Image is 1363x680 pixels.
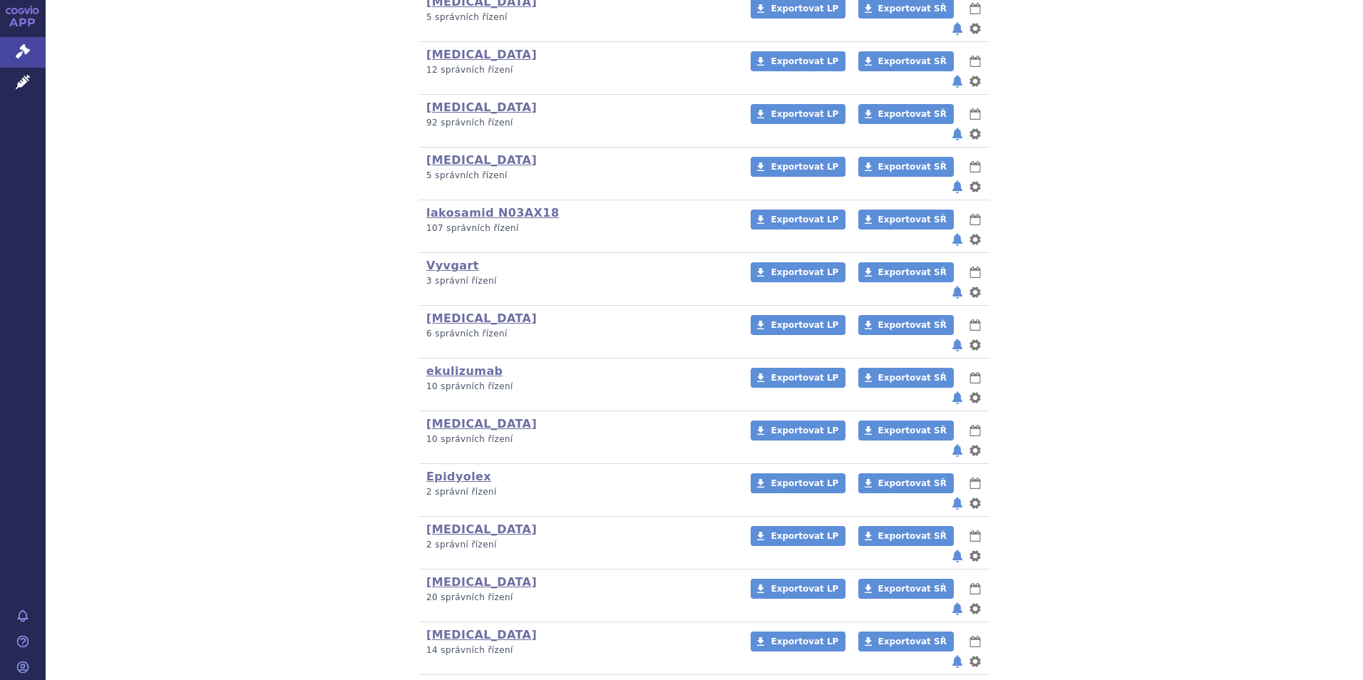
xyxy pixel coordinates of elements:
a: Exportovat SŘ [858,473,954,493]
button: nastavení [968,73,982,90]
button: lhůty [968,211,982,228]
span: Exportovat LP [771,637,838,646]
a: Exportovat LP [751,368,845,388]
span: Exportovat SŘ [878,320,947,330]
a: Exportovat SŘ [858,368,954,388]
button: notifikace [950,389,965,406]
a: Exportovat SŘ [858,262,954,282]
button: lhůty [968,369,982,386]
p: 10 správních řízení [426,433,732,445]
button: nastavení [968,389,982,406]
p: 92 správních řízení [426,117,732,129]
button: nastavení [968,442,982,459]
span: Exportovat SŘ [878,162,947,172]
a: Exportovat SŘ [858,421,954,441]
p: 5 správních řízení [426,11,732,24]
button: notifikace [950,125,965,143]
button: notifikace [950,495,965,512]
button: lhůty [968,633,982,650]
a: Exportovat SŘ [858,210,954,230]
a: ekulizumab [426,364,503,378]
a: Exportovat LP [751,315,845,335]
span: Exportovat SŘ [878,109,947,119]
button: lhůty [968,105,982,123]
span: Exportovat SŘ [878,267,947,277]
span: Exportovat LP [771,109,838,119]
span: Exportovat LP [771,267,838,277]
a: Exportovat SŘ [858,51,954,71]
p: 107 správních řízení [426,222,732,235]
a: Exportovat LP [751,526,845,546]
span: Exportovat LP [771,56,838,66]
button: notifikace [950,178,965,195]
span: Exportovat SŘ [878,478,947,488]
p: 5 správních řízení [426,170,732,182]
button: nastavení [968,231,982,248]
span: Exportovat SŘ [878,426,947,436]
button: lhůty [968,580,982,597]
span: Exportovat LP [771,478,838,488]
span: Exportovat SŘ [878,215,947,225]
span: Exportovat LP [771,426,838,436]
button: nastavení [968,547,982,565]
a: Exportovat SŘ [858,315,954,335]
button: notifikace [950,231,965,248]
a: Exportovat SŘ [858,104,954,124]
button: notifikace [950,336,965,354]
button: nastavení [968,336,982,354]
a: Exportovat LP [751,632,845,651]
span: Exportovat LP [771,531,838,541]
a: [MEDICAL_DATA] [426,575,537,589]
p: 2 správní řízení [426,539,732,551]
button: notifikace [950,73,965,90]
span: Exportovat SŘ [878,373,947,383]
button: nastavení [968,653,982,670]
button: nastavení [968,600,982,617]
a: Exportovat LP [751,210,845,230]
span: Exportovat LP [771,320,838,330]
button: notifikace [950,20,965,37]
p: 6 správních řízení [426,328,732,340]
span: Exportovat SŘ [878,531,947,541]
button: nastavení [968,20,982,37]
button: lhůty [968,264,982,281]
button: lhůty [968,53,982,70]
a: Epidyolex [426,470,491,483]
a: Exportovat LP [751,51,845,71]
button: notifikace [950,284,965,301]
span: Exportovat LP [771,162,838,172]
a: Exportovat SŘ [858,157,954,177]
a: Exportovat LP [751,262,845,282]
a: Exportovat LP [751,421,845,441]
a: [MEDICAL_DATA] [426,101,537,114]
a: Exportovat SŘ [858,526,954,546]
p: 14 správních řízení [426,644,732,656]
a: [MEDICAL_DATA] [426,48,537,61]
button: lhůty [968,527,982,545]
span: Exportovat SŘ [878,584,947,594]
p: 10 správních řízení [426,381,732,393]
a: Exportovat LP [751,579,845,599]
button: lhůty [968,158,982,175]
button: notifikace [950,653,965,670]
a: [MEDICAL_DATA] [426,311,537,325]
a: Exportovat SŘ [858,579,954,599]
button: nastavení [968,125,982,143]
span: Exportovat LP [771,4,838,14]
button: lhůty [968,316,982,334]
span: Exportovat LP [771,215,838,225]
button: notifikace [950,442,965,459]
p: 2 správní řízení [426,486,732,498]
a: [MEDICAL_DATA] [426,628,537,642]
a: Exportovat SŘ [858,632,954,651]
button: nastavení [968,284,982,301]
p: 3 správní řízení [426,275,732,287]
a: Exportovat LP [751,104,845,124]
p: 20 správních řízení [426,592,732,604]
button: nastavení [968,178,982,195]
a: [MEDICAL_DATA] [426,522,537,536]
span: Exportovat LP [771,584,838,594]
button: notifikace [950,600,965,617]
a: [MEDICAL_DATA] [426,153,537,167]
a: Exportovat LP [751,473,845,493]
